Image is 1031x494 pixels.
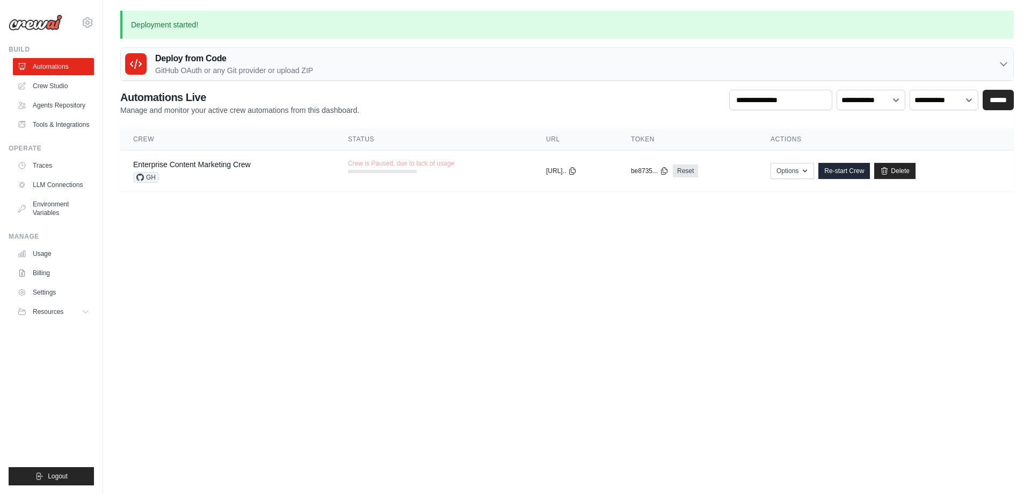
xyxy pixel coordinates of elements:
a: Agents Repository [13,97,94,114]
button: be8735... [631,167,669,175]
div: Operate [9,144,94,153]
a: Automations [13,58,94,75]
button: Resources [13,303,94,320]
div: Build [9,45,94,54]
a: Usage [13,245,94,262]
span: Crew is Paused, due to lack of usage [348,159,454,168]
th: Token [618,128,758,151]
p: Deployment started! [120,11,1014,39]
th: Actions [758,128,1014,151]
a: Billing [13,264,94,282]
p: Manage and monitor your active crew automations from this dashboard. [120,105,359,116]
img: Logo [9,15,62,31]
span: Logout [48,472,68,481]
a: Environment Variables [13,196,94,221]
button: Logout [9,467,94,485]
a: LLM Connections [13,176,94,194]
p: GitHub OAuth or any Git provider or upload ZIP [155,65,313,76]
th: Status [335,128,533,151]
span: Resources [33,307,63,316]
div: Manage [9,232,94,241]
a: Reset [673,164,698,177]
a: Delete [874,163,916,179]
a: Settings [13,284,94,301]
span: GH [133,172,159,183]
th: Crew [120,128,335,151]
button: Options [771,163,814,179]
a: Crew Studio [13,77,94,95]
a: Tools & Integrations [13,116,94,133]
h3: Deploy from Code [155,52,313,65]
th: URL [533,128,618,151]
a: Traces [13,157,94,174]
a: Re-start Crew [818,163,870,179]
h2: Automations Live [120,90,359,105]
a: Enterprise Content Marketing Crew [133,160,251,169]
